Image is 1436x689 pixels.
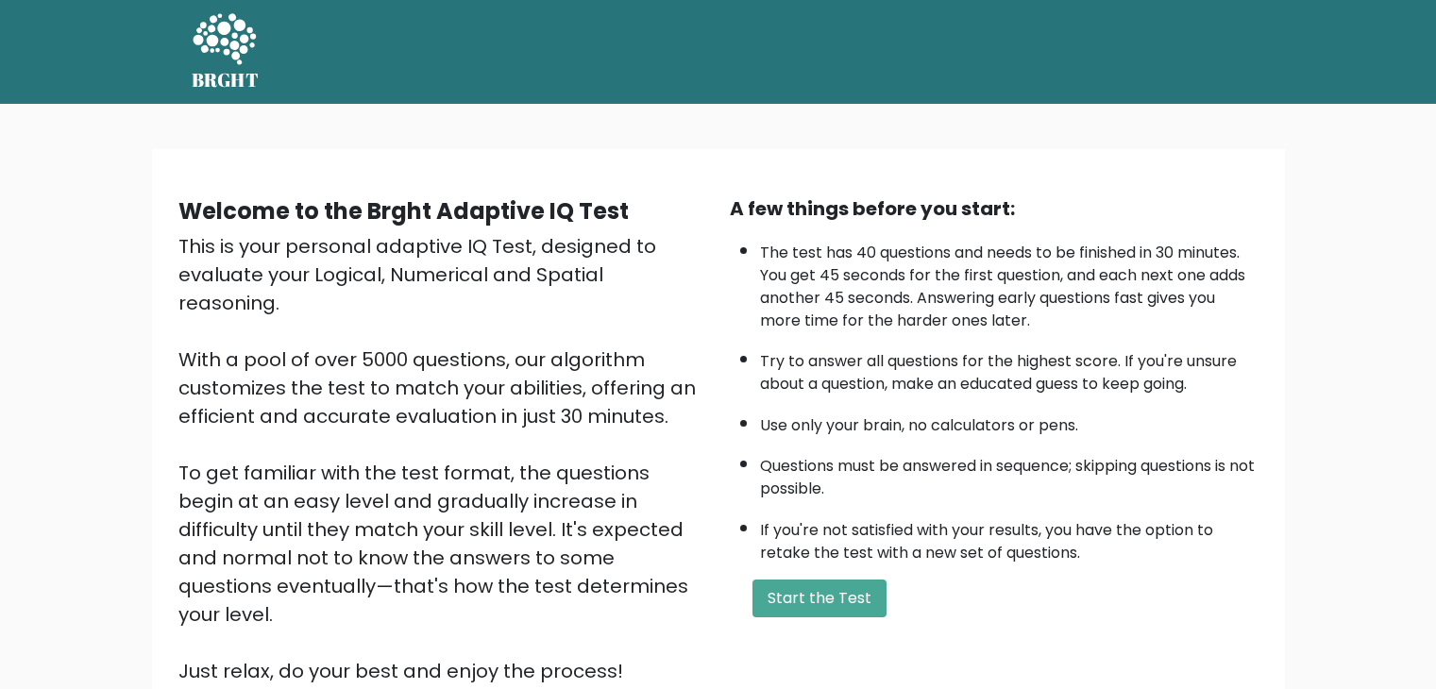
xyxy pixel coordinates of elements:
[178,232,707,685] div: This is your personal adaptive IQ Test, designed to evaluate your Logical, Numerical and Spatial ...
[178,195,629,227] b: Welcome to the Brght Adaptive IQ Test
[192,8,260,96] a: BRGHT
[730,194,1259,223] div: A few things before you start:
[760,445,1259,500] li: Questions must be answered in sequence; skipping questions is not possible.
[760,232,1259,332] li: The test has 40 questions and needs to be finished in 30 minutes. You get 45 seconds for the firs...
[760,510,1259,564] li: If you're not satisfied with your results, you have the option to retake the test with a new set ...
[192,69,260,92] h5: BRGHT
[760,405,1259,437] li: Use only your brain, no calculators or pens.
[752,580,887,617] button: Start the Test
[760,341,1259,395] li: Try to answer all questions for the highest score. If you're unsure about a question, make an edu...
